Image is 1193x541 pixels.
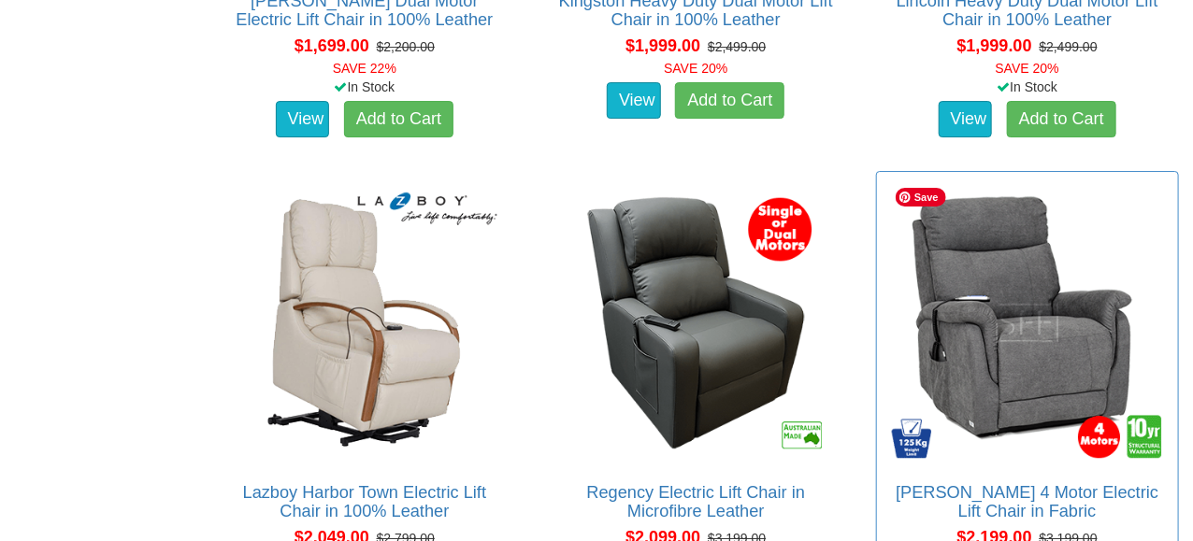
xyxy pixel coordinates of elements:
img: Lazboy Harbor Town Electric Lift Chair in 100% Leather [223,181,506,463]
a: [PERSON_NAME] 4 Motor Electric Lift Chair in Fabric [896,483,1158,520]
div: In Stock [209,78,520,96]
span: Save [896,188,946,206]
img: Dalton 4 Motor Electric Lift Chair in Fabric [886,181,1169,463]
span: $1,699.00 [295,36,369,55]
span: $1,999.00 [625,36,700,55]
img: Regency Electric Lift Chair in Microfibre Leather [554,181,837,463]
a: Add to Cart [344,101,453,138]
a: Add to Cart [1007,101,1116,138]
div: In Stock [872,78,1183,96]
font: SAVE 20% [996,61,1059,76]
span: $1,999.00 [957,36,1032,55]
font: SAVE 20% [664,61,727,76]
a: View [939,101,993,138]
del: $2,499.00 [1040,39,1098,54]
a: Regency Electric Lift Chair in Microfibre Leather [587,483,806,520]
a: View [276,101,330,138]
a: Add to Cart [675,82,784,120]
a: View [607,82,661,120]
del: $2,200.00 [377,39,435,54]
font: SAVE 22% [333,61,396,76]
del: $2,499.00 [708,39,766,54]
a: Lazboy Harbor Town Electric Lift Chair in 100% Leather [243,483,486,520]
